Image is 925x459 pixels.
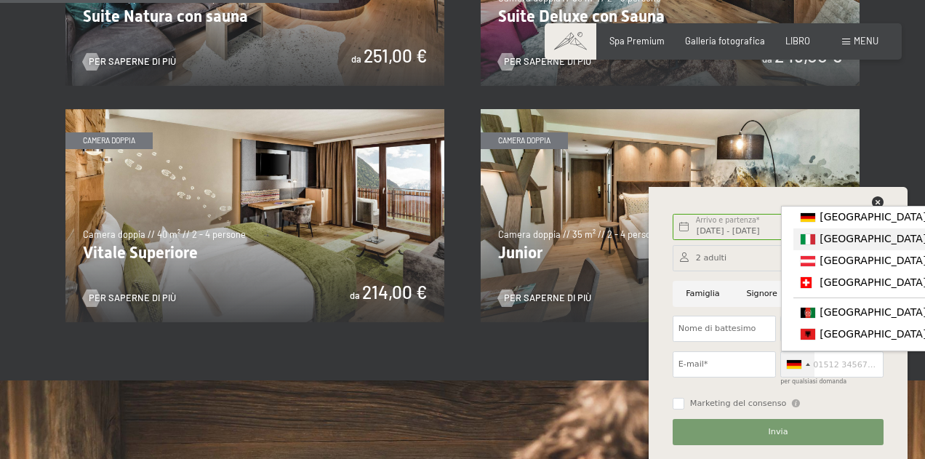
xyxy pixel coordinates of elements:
[673,419,884,445] button: Invia
[854,35,878,47] font: menu
[89,292,176,303] font: Per saperne di più
[780,351,884,378] input: 01512 3456789
[504,292,591,303] font: Per saperne di più
[609,35,665,47] a: Spa Premium
[83,292,176,305] a: Per saperne di più
[498,292,591,305] a: Per saperne di più
[780,378,846,385] font: per qualsiasi domanda
[781,352,814,377] div: Germania (Germania): +49
[481,109,860,322] img: Junior
[769,427,788,436] font: Invia
[89,55,176,67] font: Per saperne di più
[481,109,860,116] a: Junior
[498,55,591,68] a: Per saperne di più
[65,109,444,116] a: Vitale Superiore
[504,55,591,67] font: Per saperne di più
[685,35,765,47] a: Galleria fotografica
[690,399,787,408] font: Marketing del consenso
[785,35,810,47] a: LIBRO
[83,55,176,68] a: Per saperne di più
[65,109,444,322] img: Vitale Superiore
